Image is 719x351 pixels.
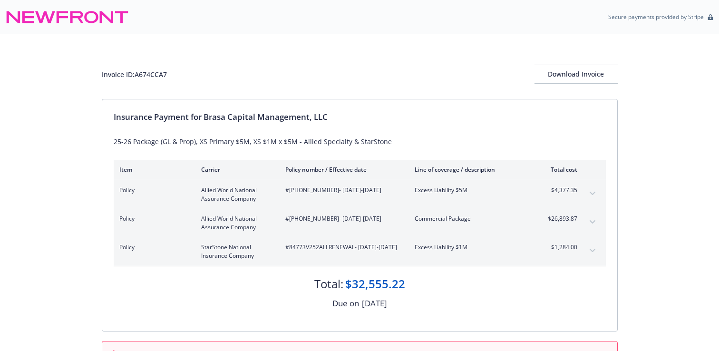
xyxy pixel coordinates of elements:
button: expand content [585,186,600,201]
span: Commercial Package [415,214,526,223]
button: expand content [585,243,600,258]
span: Policy [119,243,186,252]
span: Allied World National Assurance Company [201,214,270,232]
p: Secure payments provided by Stripe [608,13,704,21]
span: #[PHONE_NUMBER] - [DATE]-[DATE] [285,214,399,223]
div: PolicyAllied World National Assurance Company#[PHONE_NUMBER]- [DATE]-[DATE]Excess Liability $5M$4... [114,180,606,209]
span: StarStone National Insurance Company [201,243,270,260]
div: Insurance Payment for Brasa Capital Management, LLC [114,111,606,123]
div: Policy number / Effective date [285,166,399,174]
span: #84773V252ALI RENEWAL - [DATE]-[DATE] [285,243,399,252]
span: Excess Liability $1M [415,243,526,252]
div: PolicyStarStone National Insurance Company#84773V252ALI RENEWAL- [DATE]-[DATE]Excess Liability $1... [114,237,606,266]
span: #[PHONE_NUMBER] - [DATE]-[DATE] [285,186,399,195]
div: PolicyAllied World National Assurance Company#[PHONE_NUMBER]- [DATE]-[DATE]Commercial Package$26,... [114,209,606,237]
span: Policy [119,214,186,223]
div: $32,555.22 [345,276,405,292]
span: Allied World National Assurance Company [201,186,270,203]
span: $1,284.00 [542,243,577,252]
span: Excess Liability $5M [415,186,526,195]
div: 25-26 Package (GL & Prop), XS Primary $5M, XS $1M x $5M - Allied Specialty & StarStone [114,136,606,146]
span: Policy [119,186,186,195]
div: Total: [314,276,343,292]
div: Due on [332,297,359,310]
span: $4,377.35 [542,186,577,195]
span: $26,893.87 [542,214,577,223]
div: Line of coverage / description [415,166,526,174]
div: Item [119,166,186,174]
button: Download Invoice [534,65,618,84]
div: Carrier [201,166,270,174]
div: Download Invoice [534,65,618,83]
div: [DATE] [362,297,387,310]
div: Invoice ID: A674CCA7 [102,69,167,79]
div: Total cost [542,166,577,174]
button: expand content [585,214,600,230]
